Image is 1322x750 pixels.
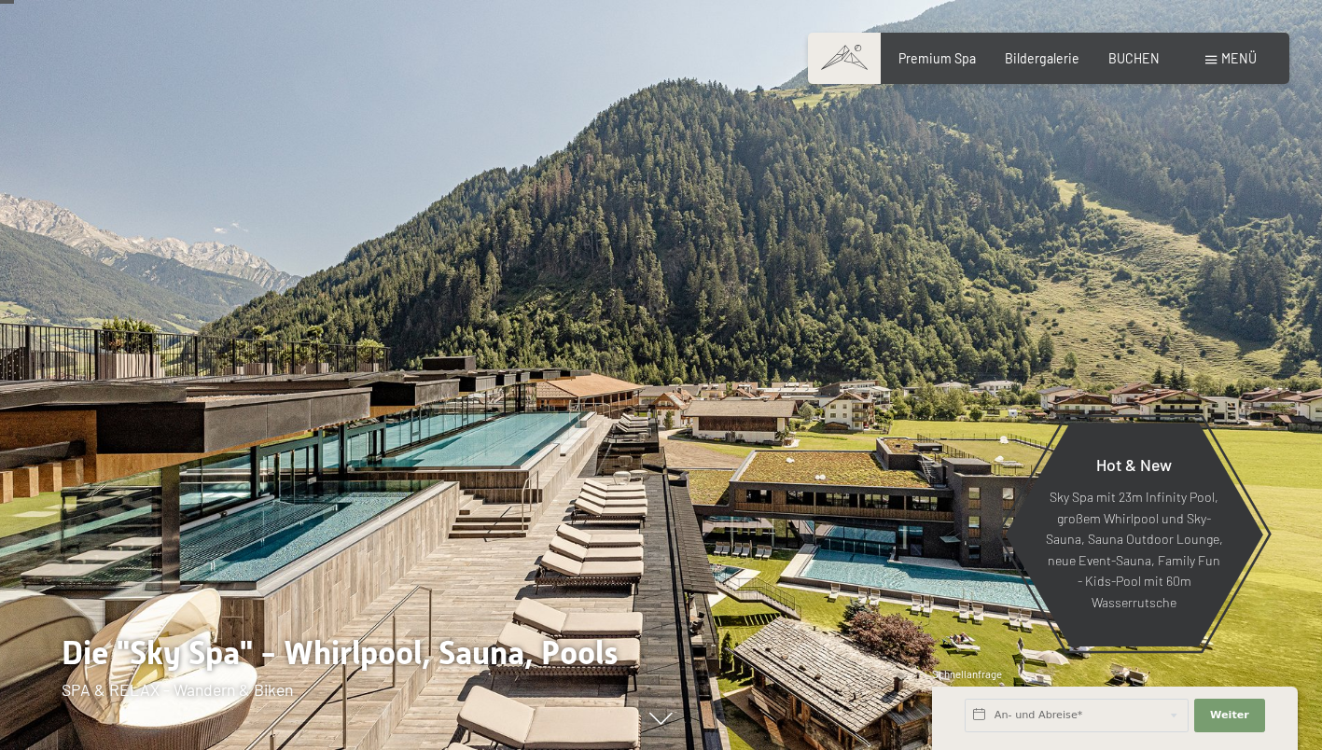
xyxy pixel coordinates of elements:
[1210,708,1249,723] span: Weiter
[1096,454,1172,475] span: Hot & New
[1005,50,1079,66] a: Bildergalerie
[1221,50,1257,66] span: Menü
[898,50,976,66] a: Premium Spa
[1004,422,1264,647] a: Hot & New Sky Spa mit 23m Infinity Pool, großem Whirlpool und Sky-Sauna, Sauna Outdoor Lounge, ne...
[1045,488,1223,614] p: Sky Spa mit 23m Infinity Pool, großem Whirlpool und Sky-Sauna, Sauna Outdoor Lounge, neue Event-S...
[1108,50,1160,66] a: BUCHEN
[932,668,1002,680] span: Schnellanfrage
[1194,699,1265,732] button: Weiter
